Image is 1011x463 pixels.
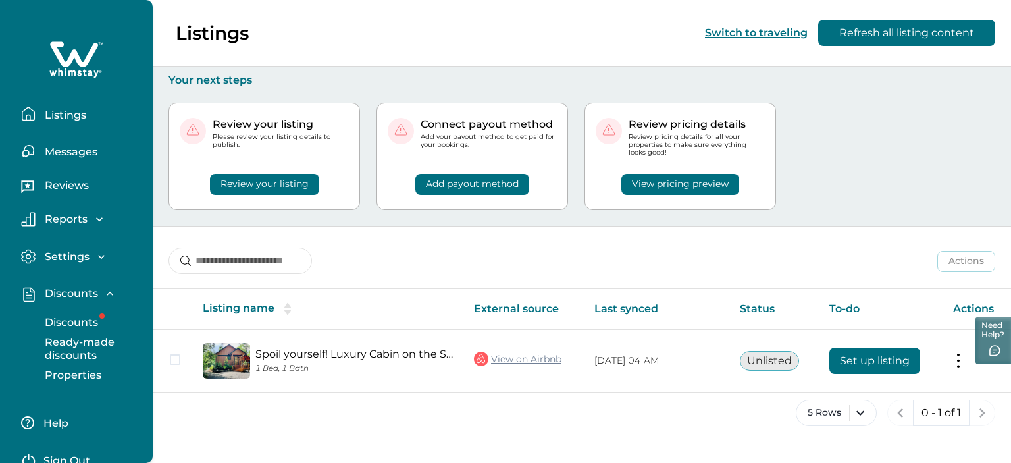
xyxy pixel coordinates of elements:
button: Help [21,410,138,436]
p: Discounts [41,316,98,329]
p: Listings [176,22,249,44]
button: 5 Rows [796,400,877,426]
button: Messages [21,138,142,164]
p: Properties [41,369,101,382]
th: Actions [943,289,1011,329]
button: sorting [274,302,301,315]
button: Switch to traveling [705,26,808,39]
button: Add payout method [415,174,529,195]
p: Messages [41,146,97,159]
p: Connect payout method [421,118,557,131]
a: Spoil yourself! Luxury Cabin on the Santiam River [255,348,453,360]
a: View on Airbnb [474,350,561,368]
div: Discounts [21,310,142,389]
button: Unlisted [740,351,799,371]
button: Refresh all listing content [818,20,995,46]
button: Properties [30,362,151,389]
button: Set up listing [829,348,920,374]
p: Review pricing details for all your properties to make sure everything looks good! [629,133,765,157]
p: [DATE] 04 AM [594,354,719,368]
button: Reports [21,212,142,227]
p: Ready-made discounts [41,336,151,362]
th: To-do [819,289,943,329]
button: Listings [21,101,142,127]
th: Last synced [584,289,730,329]
p: Your next steps [168,74,995,87]
p: Please review your listing details to publish. [213,133,349,149]
img: propertyImage_Spoil yourself! Luxury Cabin on the Santiam River [203,343,250,379]
button: next page [969,400,995,426]
button: 0 - 1 of 1 [913,400,970,426]
p: Reports [41,213,88,226]
p: Reviews [41,179,89,192]
p: 0 - 1 of 1 [921,406,961,420]
button: Actions [937,251,995,272]
button: Discounts [30,310,151,336]
p: Settings [41,250,90,263]
button: Settings [21,249,142,264]
button: Reviews [21,175,142,201]
p: Review your listing [213,118,349,131]
button: View pricing preview [621,174,739,195]
p: Discounts [41,287,98,300]
p: Listings [41,109,86,122]
p: Review pricing details [629,118,765,131]
button: previous page [887,400,914,426]
th: External source [463,289,584,329]
p: Help [39,417,68,430]
button: Ready-made discounts [30,336,151,362]
button: Review your listing [210,174,319,195]
p: 1 Bed, 1 Bath [255,364,453,373]
button: Discounts [21,286,142,302]
th: Status [729,289,818,329]
th: Listing name [192,289,463,329]
p: Add your payout method to get paid for your bookings. [421,133,557,149]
